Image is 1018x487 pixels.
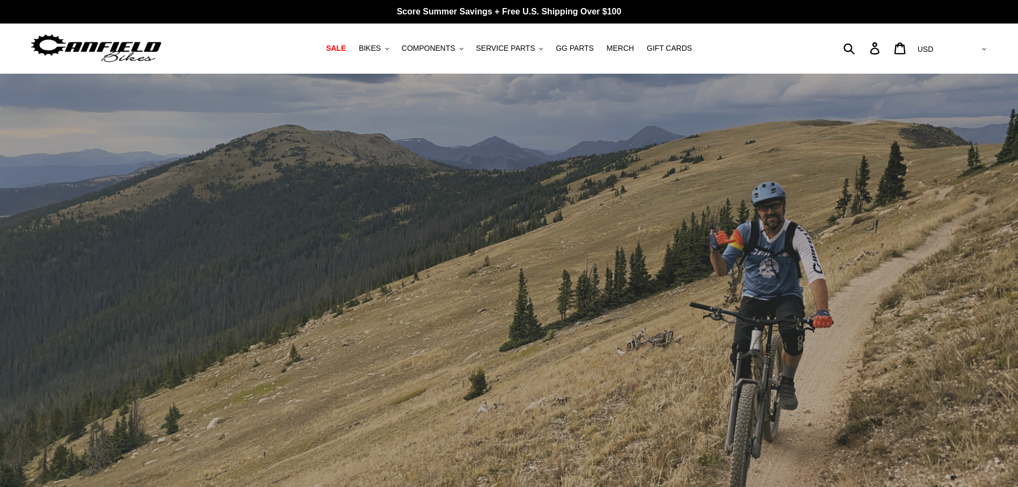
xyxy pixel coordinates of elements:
[550,41,599,56] a: GG PARTS
[601,41,639,56] a: MERCH
[476,44,535,53] span: SERVICE PARTS
[326,44,346,53] span: SALE
[471,41,548,56] button: SERVICE PARTS
[556,44,594,53] span: GG PARTS
[359,44,380,53] span: BIKES
[647,44,692,53] span: GIFT CARDS
[402,44,455,53] span: COMPONENTS
[849,36,876,60] input: Search
[397,41,469,56] button: COMPONENTS
[353,41,394,56] button: BIKES
[641,41,697,56] a: GIFT CARDS
[29,32,163,65] img: Canfield Bikes
[607,44,634,53] span: MERCH
[321,41,351,56] a: SALE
